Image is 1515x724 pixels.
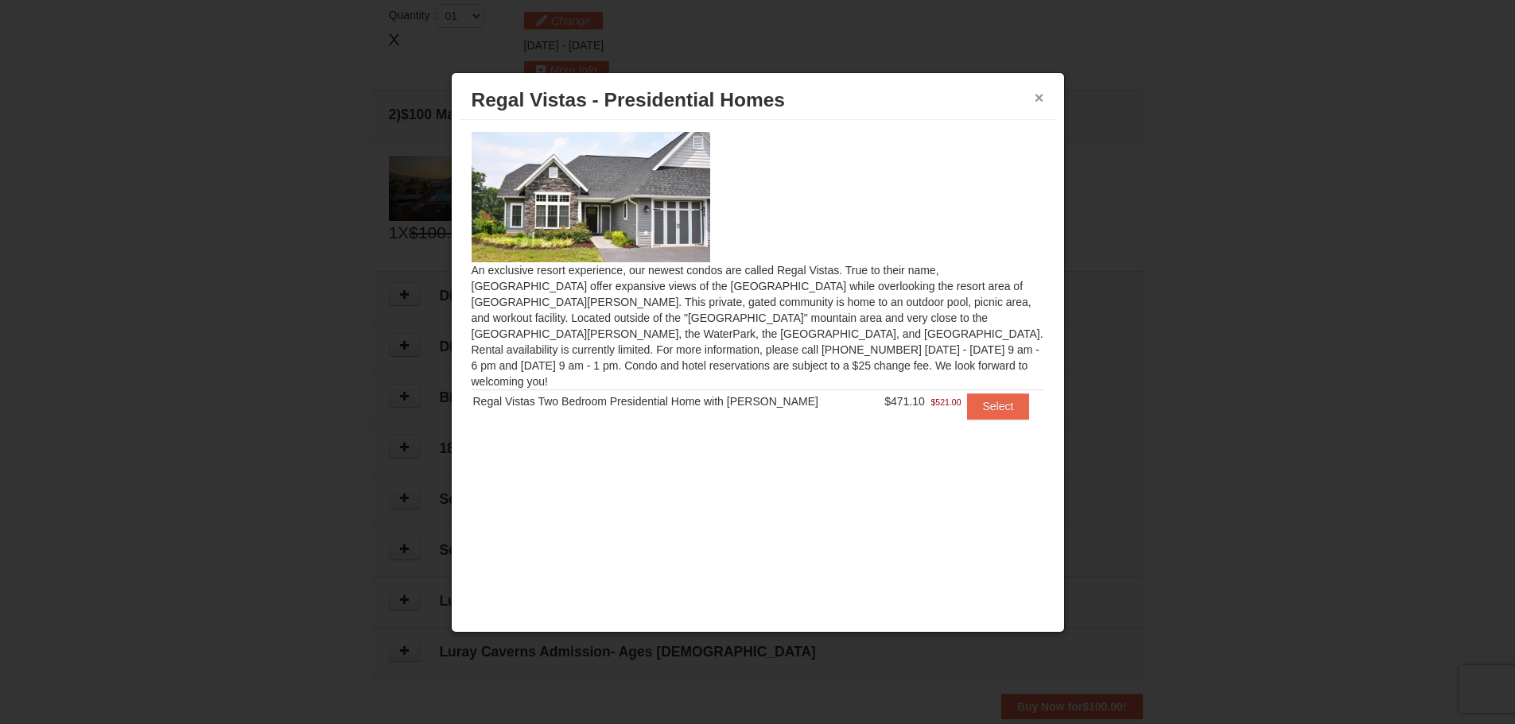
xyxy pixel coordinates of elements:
[472,132,710,262] img: 19218991-1-902409a9.jpg
[884,395,925,408] span: $471.10
[473,393,870,409] div: Regal Vistas Two Bedroom Presidential Home with [PERSON_NAME]
[460,120,1056,451] div: An exclusive resort experience, our newest condos are called Regal Vistas. True to their name, [G...
[967,393,1030,419] button: Select
[472,89,785,110] span: Regal Vistas - Presidential Homes
[1035,90,1044,106] button: ×
[931,394,961,410] span: $521.00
